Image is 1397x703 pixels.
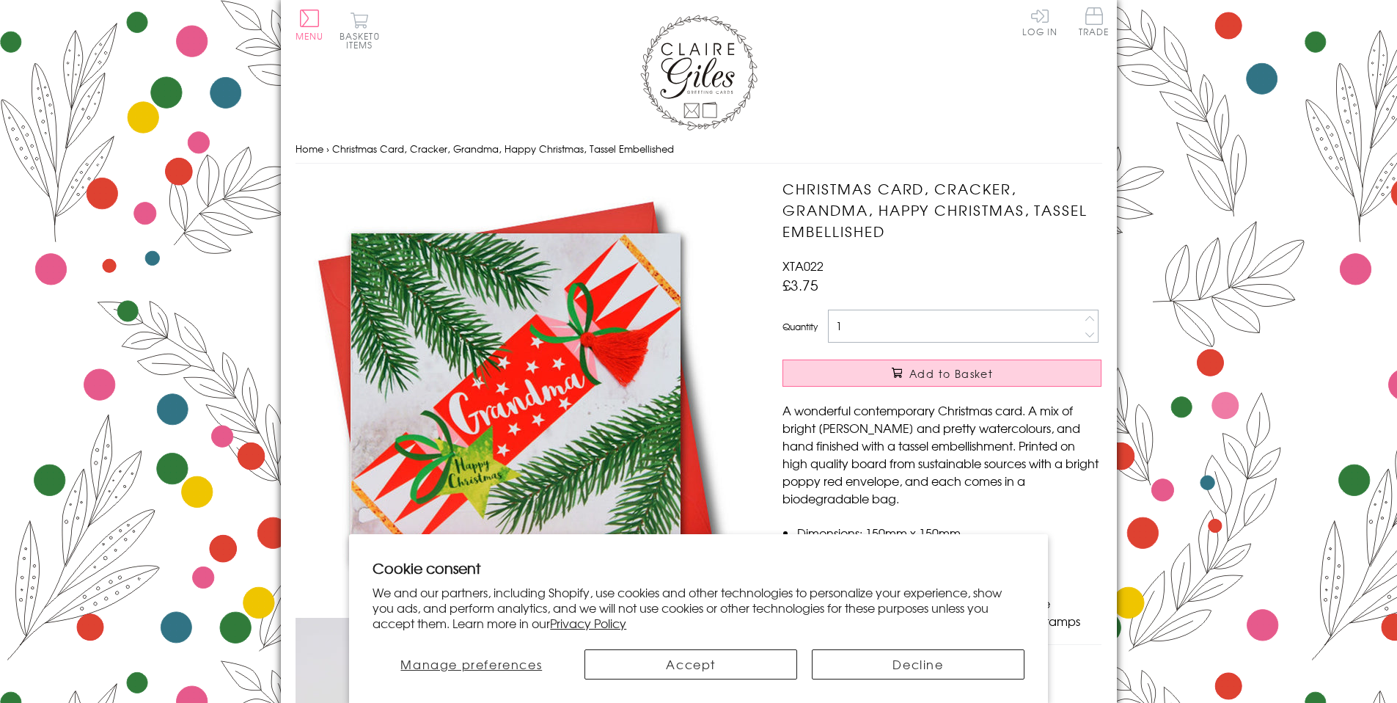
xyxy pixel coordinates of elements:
h2: Cookie consent [373,558,1024,578]
span: Christmas Card, Cracker, Grandma, Happy Christmas, Tassel Embellished [332,142,674,156]
nav: breadcrumbs [296,134,1102,164]
span: XTA022 [782,257,824,274]
button: Decline [812,649,1024,680]
label: Quantity [782,320,818,333]
p: We and our partners, including Shopify, use cookies and other technologies to personalize your ex... [373,585,1024,630]
span: Trade [1079,7,1110,36]
span: £3.75 [782,274,818,295]
li: Dimensions: 150mm x 150mm [797,524,1101,542]
img: Claire Giles Greetings Cards [640,15,758,131]
span: Manage preferences [400,655,542,673]
button: Accept [584,649,797,680]
a: Log In [1022,7,1057,36]
button: Basket0 items [340,12,380,49]
a: Trade [1079,7,1110,39]
button: Add to Basket [782,360,1101,387]
span: Add to Basket [909,366,993,381]
a: Privacy Policy [550,614,626,632]
button: Manage preferences [373,649,570,680]
p: A wonderful contemporary Christmas card. A mix of bright [PERSON_NAME] and pretty watercolours, a... [782,401,1101,507]
a: Home [296,142,323,156]
button: Menu [296,10,324,40]
span: › [326,142,329,156]
img: Christmas Card, Cracker, Grandma, Happy Christmas, Tassel Embellished [296,178,736,618]
span: Menu [296,29,324,43]
span: 0 items [346,29,380,51]
h1: Christmas Card, Cracker, Grandma, Happy Christmas, Tassel Embellished [782,178,1101,241]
